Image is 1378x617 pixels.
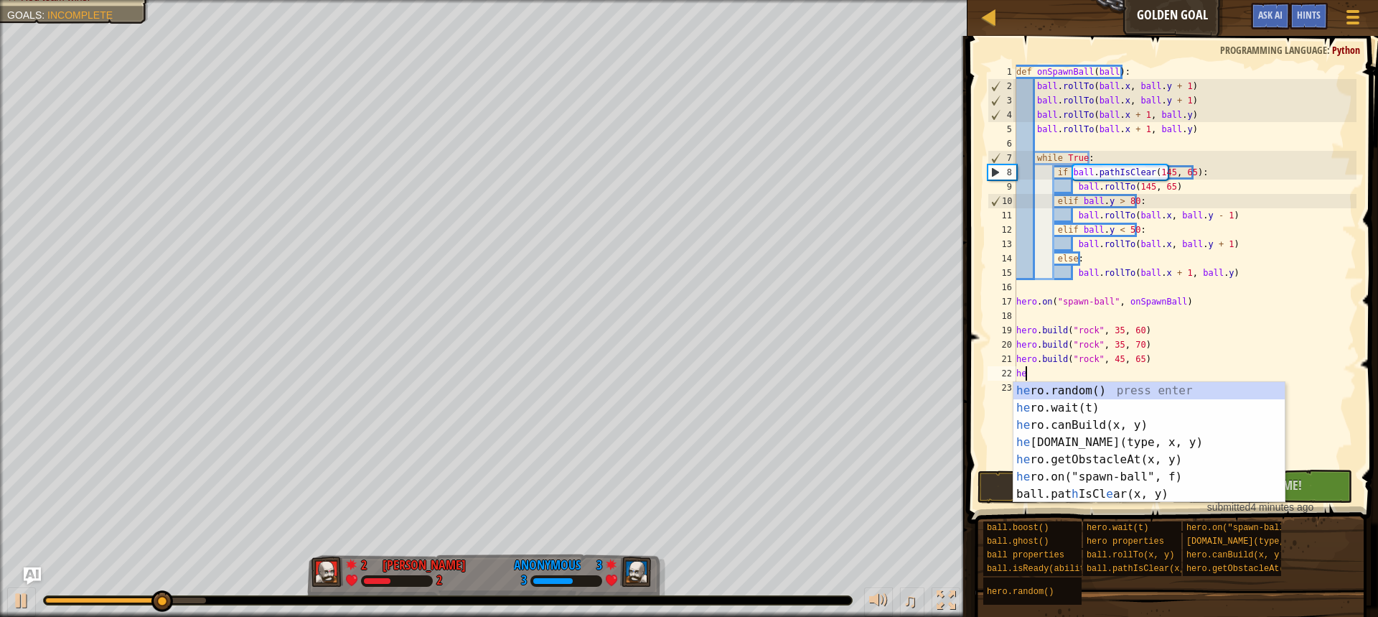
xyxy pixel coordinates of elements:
div: 2 [436,575,442,588]
div: 14 [988,251,1016,266]
div: 2 [361,556,375,569]
div: 4 [988,108,1016,122]
span: : [42,9,47,21]
button: Ctrl + P: Play [7,588,36,617]
span: Hints [1297,8,1321,22]
div: 8 [988,165,1016,180]
div: 17 [988,294,1016,309]
img: thang_avatar_frame.png [311,557,343,587]
div: Anonymous [514,556,581,575]
div: 16 [988,280,1016,294]
span: ball.ghost() [987,537,1049,547]
div: 1 [988,65,1016,79]
span: ball properties [987,550,1064,560]
span: hero.random() [987,587,1054,597]
div: 7 [988,151,1016,165]
div: 12 [988,223,1016,237]
button: Toggle fullscreen [932,588,960,617]
div: 23 [988,381,1016,395]
div: 18 [988,309,1016,323]
div: 15 [988,266,1016,280]
span: hero.wait(t) [1087,523,1148,533]
span: ball.rollTo(x, y) [1087,550,1174,560]
button: Show game menu [1335,3,1371,37]
span: ♫ [903,590,917,611]
span: hero properties [1087,537,1164,547]
span: Ask AI [1258,8,1283,22]
div: 6 [988,136,1016,151]
div: 10 [988,194,1016,208]
span: Python [1332,43,1360,57]
div: 19 [988,323,1016,338]
div: 22 [988,366,1016,381]
span: ball.pathIsClear(x, y) [1087,564,1200,574]
span: ball.boost() [987,523,1049,533]
div: 13 [988,237,1016,251]
span: ball.isReady(ability) [987,564,1095,574]
span: [DOMAIN_NAME](type, x, y) [1186,537,1316,547]
img: thang_avatar_frame.png [620,557,652,587]
div: 3 [988,93,1016,108]
button: ♫ [900,588,924,617]
span: Incomplete [47,9,113,21]
span: Programming language [1220,43,1327,57]
span: hero.on("spawn-ball", f) [1186,523,1311,533]
div: 9 [988,180,1016,194]
span: hero.getObstacleAt(x, y) [1186,564,1311,574]
button: Run ⇧↵ [978,470,1161,504]
button: Adjust volume [864,588,893,617]
div: 21 [988,352,1016,366]
div: 11 [988,208,1016,223]
div: 3 [588,556,602,569]
div: 2 [988,79,1016,93]
button: Ask AI [1251,3,1290,29]
span: : [1327,43,1332,57]
span: hero.canBuild(x, y) [1186,550,1285,560]
div: [PERSON_NAME] [383,556,466,575]
button: Ask AI [24,567,41,585]
div: 5 [988,122,1016,136]
div: 3 [521,575,527,588]
span: Goals [7,9,42,21]
div: 20 [988,338,1016,352]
